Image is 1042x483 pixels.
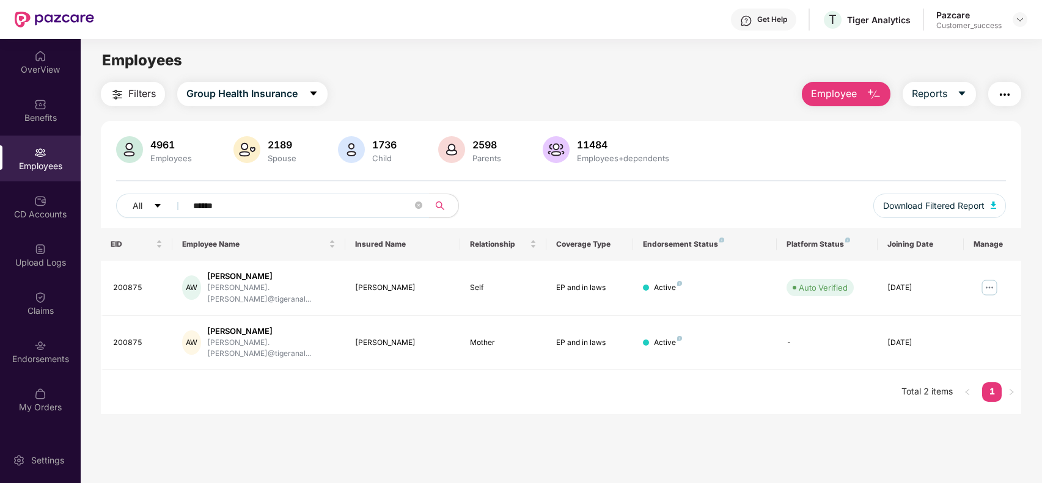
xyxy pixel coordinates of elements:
span: EID [111,239,154,249]
span: caret-down [957,89,967,100]
div: Endorsement Status [643,239,767,249]
div: 200875 [113,337,163,349]
div: Platform Status [787,239,868,249]
div: [PERSON_NAME].[PERSON_NAME]@tigeranal... [207,337,336,360]
img: svg+xml;base64,PHN2ZyBpZD0iSG9tZSIgeG1sbnM9Imh0dHA6Ly93d3cudzMub3JnLzIwMDAvc3ZnIiB3aWR0aD0iMjAiIG... [34,50,46,62]
th: Relationship [460,228,546,261]
img: svg+xml;base64,PHN2ZyB4bWxucz0iaHR0cDovL3d3dy53My5vcmcvMjAwMC9zdmciIHdpZHRoPSI4IiBoZWlnaHQ9IjgiIH... [845,238,850,242]
div: Pazcare [936,9,1002,21]
div: 11484 [574,139,672,151]
img: svg+xml;base64,PHN2ZyB4bWxucz0iaHR0cDovL3d3dy53My5vcmcvMjAwMC9zdmciIHhtbG5zOnhsaW5rPSJodHRwOi8vd3... [991,202,997,209]
img: svg+xml;base64,PHN2ZyBpZD0iSGVscC0zMngzMiIgeG1sbnM9Imh0dHA6Ly93d3cudzMub3JnLzIwMDAvc3ZnIiB3aWR0aD... [740,15,752,27]
button: left [958,382,977,402]
span: caret-down [153,202,162,211]
img: New Pazcare Logo [15,12,94,27]
span: Filters [128,86,156,101]
div: [DATE] [887,337,954,349]
div: [PERSON_NAME].[PERSON_NAME]@tigeranal... [207,282,336,305]
div: 2598 [470,139,504,151]
span: close-circle [415,202,422,209]
img: svg+xml;base64,PHN2ZyB4bWxucz0iaHR0cDovL3d3dy53My5vcmcvMjAwMC9zdmciIHhtbG5zOnhsaW5rPSJodHRwOi8vd3... [338,136,365,163]
img: svg+xml;base64,PHN2ZyB4bWxucz0iaHR0cDovL3d3dy53My5vcmcvMjAwMC9zdmciIHhtbG5zOnhsaW5rPSJodHRwOi8vd3... [233,136,260,163]
div: Child [370,153,399,163]
img: svg+xml;base64,PHN2ZyB4bWxucz0iaHR0cDovL3d3dy53My5vcmcvMjAwMC9zdmciIHdpZHRoPSIyNCIgaGVpZ2h0PSIyNC... [997,87,1012,102]
div: 2189 [265,139,299,151]
div: Get Help [757,15,787,24]
span: Employee [811,86,857,101]
button: search [428,194,459,218]
div: [DATE] [887,282,954,294]
button: Employee [802,82,890,106]
img: manageButton [980,278,999,297]
div: [PERSON_NAME] [355,337,450,349]
img: svg+xml;base64,PHN2ZyBpZD0iRW5kb3JzZW1lbnRzIiB4bWxucz0iaHR0cDovL3d3dy53My5vcmcvMjAwMC9zdmciIHdpZH... [34,340,46,352]
img: svg+xml;base64,PHN2ZyBpZD0iVXBsb2FkX0xvZ3MiIGRhdGEtbmFtZT0iVXBsb2FkIExvZ3MiIHhtbG5zPSJodHRwOi8vd3... [34,243,46,255]
img: svg+xml;base64,PHN2ZyBpZD0iQ2xhaW0iIHhtbG5zPSJodHRwOi8vd3d3LnczLm9yZy8yMDAwL3N2ZyIgd2lkdGg9IjIwIi... [34,291,46,303]
th: Joining Date [878,228,964,261]
div: Customer_success [936,21,1002,31]
span: search [428,201,452,211]
th: Manage [964,228,1021,261]
img: svg+xml;base64,PHN2ZyBpZD0iTXlfT3JkZXJzIiBkYXRhLW5hbWU9Ik15IE9yZGVycyIgeG1sbnM9Imh0dHA6Ly93d3cudz... [34,388,46,400]
img: svg+xml;base64,PHN2ZyB4bWxucz0iaHR0cDovL3d3dy53My5vcmcvMjAwMC9zdmciIHhtbG5zOnhsaW5rPSJodHRwOi8vd3... [867,87,881,102]
span: Reports [912,86,947,101]
button: Allcaret-down [116,194,191,218]
img: svg+xml;base64,PHN2ZyBpZD0iQmVuZWZpdHMiIHhtbG5zPSJodHRwOi8vd3d3LnczLm9yZy8yMDAwL3N2ZyIgd2lkdGg9Ij... [34,98,46,111]
span: All [133,199,142,212]
div: Active [654,337,682,349]
img: svg+xml;base64,PHN2ZyBpZD0iRW1wbG95ZWVzIiB4bWxucz0iaHR0cDovL3d3dy53My5vcmcvMjAwMC9zdmciIHdpZHRoPS... [34,147,46,159]
button: Reportscaret-down [903,82,976,106]
div: Active [654,282,682,294]
div: 200875 [113,282,163,294]
th: Employee Name [172,228,345,261]
img: svg+xml;base64,PHN2ZyB4bWxucz0iaHR0cDovL3d3dy53My5vcmcvMjAwMC9zdmciIHdpZHRoPSI4IiBoZWlnaHQ9IjgiIH... [677,336,682,341]
span: Employee Name [182,239,326,249]
div: EP and in laws [556,282,623,294]
div: 1736 [370,139,399,151]
div: 4961 [148,139,194,151]
div: Mother [470,337,537,349]
span: T [829,12,837,27]
span: Employees [102,51,182,69]
div: [PERSON_NAME] [207,271,336,282]
a: 1 [982,382,1002,401]
span: caret-down [309,89,318,100]
button: Filters [101,82,165,106]
img: svg+xml;base64,PHN2ZyB4bWxucz0iaHR0cDovL3d3dy53My5vcmcvMjAwMC9zdmciIHhtbG5zOnhsaW5rPSJodHRwOi8vd3... [438,136,465,163]
td: - [777,316,878,371]
div: Spouse [265,153,299,163]
button: Group Health Insurancecaret-down [177,82,328,106]
img: svg+xml;base64,PHN2ZyB4bWxucz0iaHR0cDovL3d3dy53My5vcmcvMjAwMC9zdmciIHdpZHRoPSIyNCIgaGVpZ2h0PSIyNC... [110,87,125,102]
img: svg+xml;base64,PHN2ZyBpZD0iRHJvcGRvd24tMzJ4MzIiIHhtbG5zPSJodHRwOi8vd3d3LnczLm9yZy8yMDAwL3N2ZyIgd2... [1015,15,1025,24]
li: Total 2 items [901,382,953,402]
div: Employees [148,153,194,163]
div: Self [470,282,537,294]
div: EP and in laws [556,337,623,349]
span: Download Filtered Report [883,199,985,212]
th: Insured Name [345,228,460,261]
div: AW [182,275,201,300]
div: AW [182,330,201,355]
div: [PERSON_NAME] [355,282,450,294]
span: left [964,388,971,396]
div: Parents [470,153,504,163]
img: svg+xml;base64,PHN2ZyBpZD0iQ0RfQWNjb3VudHMiIGRhdGEtbmFtZT0iQ0QgQWNjb3VudHMiIHhtbG5zPSJodHRwOi8vd3... [34,195,46,207]
th: EID [101,228,173,261]
span: Relationship [470,239,527,249]
span: right [1008,388,1015,396]
th: Coverage Type [546,228,633,261]
li: 1 [982,382,1002,402]
button: Download Filtered Report [873,194,1007,218]
div: Auto Verified [799,281,848,294]
li: Previous Page [958,382,977,402]
img: svg+xml;base64,PHN2ZyB4bWxucz0iaHR0cDovL3d3dy53My5vcmcvMjAwMC9zdmciIHdpZHRoPSI4IiBoZWlnaHQ9IjgiIH... [677,281,682,286]
img: svg+xml;base64,PHN2ZyB4bWxucz0iaHR0cDovL3d3dy53My5vcmcvMjAwMC9zdmciIHhtbG5zOnhsaW5rPSJodHRwOi8vd3... [116,136,143,163]
div: Tiger Analytics [847,14,911,26]
span: Group Health Insurance [186,86,298,101]
img: svg+xml;base64,PHN2ZyB4bWxucz0iaHR0cDovL3d3dy53My5vcmcvMjAwMC9zdmciIHhtbG5zOnhsaW5rPSJodHRwOi8vd3... [543,136,570,163]
li: Next Page [1002,382,1021,402]
div: Employees+dependents [574,153,672,163]
span: close-circle [415,200,422,212]
button: right [1002,382,1021,402]
div: [PERSON_NAME] [207,325,336,337]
